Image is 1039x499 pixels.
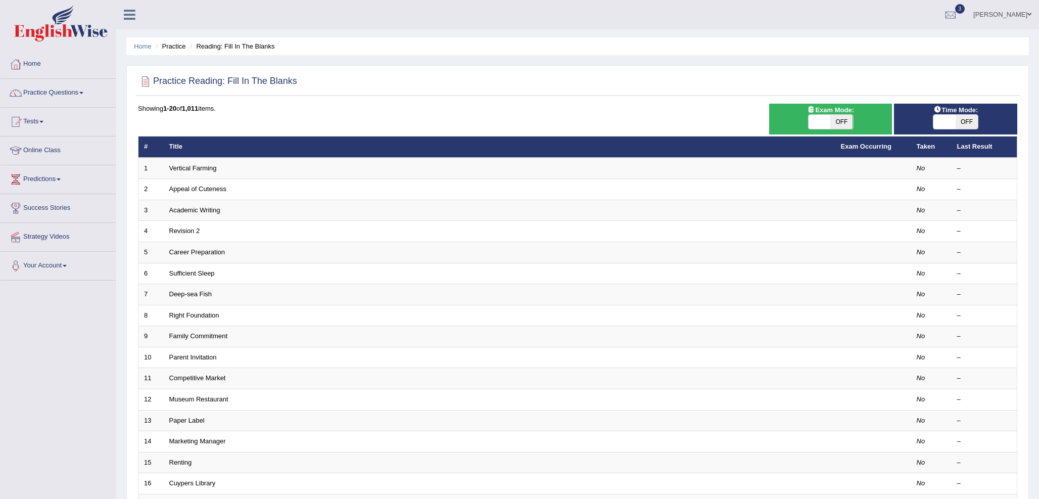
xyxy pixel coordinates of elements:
td: 10 [138,347,164,368]
a: Tests [1,108,116,133]
div: – [957,416,1012,426]
em: No [917,437,925,445]
div: – [957,164,1012,173]
td: 9 [138,326,164,347]
a: Predictions [1,165,116,191]
div: – [957,479,1012,488]
a: Vertical Farming [169,164,217,172]
a: Paper Label [169,417,205,424]
h2: Practice Reading: Fill In The Blanks [138,74,297,89]
div: – [957,395,1012,404]
div: – [957,458,1012,468]
em: No [917,206,925,214]
a: Deep-sea Fish [169,290,212,298]
a: Renting [169,459,192,466]
em: No [917,332,925,340]
a: Home [1,50,116,75]
td: 4 [138,221,164,242]
td: 7 [138,284,164,305]
em: No [917,479,925,487]
a: Academic Writing [169,206,220,214]
em: No [917,290,925,298]
em: No [917,459,925,466]
a: Career Preparation [169,248,225,256]
td: 12 [138,389,164,410]
b: 1-20 [163,105,176,112]
a: Practice Questions [1,79,116,104]
td: 1 [138,158,164,179]
em: No [917,374,925,382]
a: Strategy Videos [1,223,116,248]
li: Practice [153,41,185,51]
th: Last Result [952,137,1017,158]
td: 5 [138,242,164,263]
div: – [957,206,1012,215]
span: Exam Mode: [803,105,858,115]
a: Marketing Manager [169,437,226,445]
a: Revision 2 [169,227,200,235]
em: No [917,227,925,235]
th: Taken [911,137,952,158]
td: 13 [138,410,164,431]
div: – [957,269,1012,279]
div: – [957,311,1012,321]
div: – [957,226,1012,236]
em: No [917,269,925,277]
th: Title [164,137,835,158]
span: OFF [956,115,978,129]
td: 15 [138,452,164,473]
div: Show exams occurring in exams [769,104,892,134]
a: Cuypers Library [169,479,216,487]
div: Showing of items. [138,104,1017,113]
em: No [917,248,925,256]
a: Success Stories [1,194,116,219]
a: Family Commitment [169,332,228,340]
td: 2 [138,179,164,200]
div: – [957,437,1012,446]
div: – [957,248,1012,257]
em: No [917,311,925,319]
a: Sufficient Sleep [169,269,215,277]
a: Parent Invitation [169,353,217,361]
span: OFF [830,115,853,129]
td: 14 [138,431,164,452]
a: Museum Restaurant [169,395,228,403]
a: Exam Occurring [841,143,891,150]
em: No [917,164,925,172]
em: No [917,395,925,403]
div: – [957,374,1012,383]
td: 3 [138,200,164,221]
a: Appeal of Cuteness [169,185,226,193]
td: 11 [138,368,164,389]
span: 3 [955,4,965,14]
td: 8 [138,305,164,326]
a: Your Account [1,252,116,277]
a: Home [134,42,152,50]
div: – [957,353,1012,362]
a: Right Foundation [169,311,219,319]
a: Online Class [1,137,116,162]
span: Time Mode: [929,105,982,115]
a: Competitive Market [169,374,226,382]
div: – [957,185,1012,194]
td: 6 [138,263,164,284]
em: No [917,353,925,361]
div: – [957,332,1012,341]
li: Reading: Fill In The Blanks [187,41,274,51]
em: No [917,417,925,424]
em: No [917,185,925,193]
div: – [957,290,1012,299]
td: 16 [138,473,164,494]
th: # [138,137,164,158]
b: 1,011 [182,105,199,112]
